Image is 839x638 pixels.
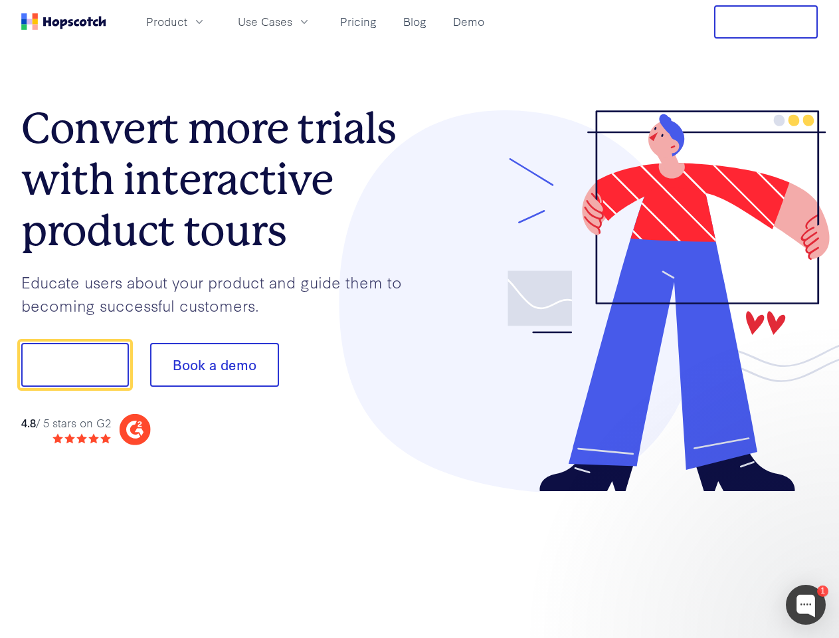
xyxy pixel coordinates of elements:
span: Product [146,13,187,30]
span: Use Cases [238,13,292,30]
button: Book a demo [150,343,279,387]
div: / 5 stars on G2 [21,415,111,431]
a: Pricing [335,11,382,33]
button: Show me! [21,343,129,387]
button: Free Trial [714,5,818,39]
a: Demo [448,11,490,33]
strong: 4.8 [21,415,36,430]
a: Home [21,13,106,30]
h1: Convert more trials with interactive product tours [21,103,420,256]
p: Educate users about your product and guide them to becoming successful customers. [21,270,420,316]
button: Product [138,11,214,33]
div: 1 [817,585,828,597]
button: Use Cases [230,11,319,33]
a: Blog [398,11,432,33]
